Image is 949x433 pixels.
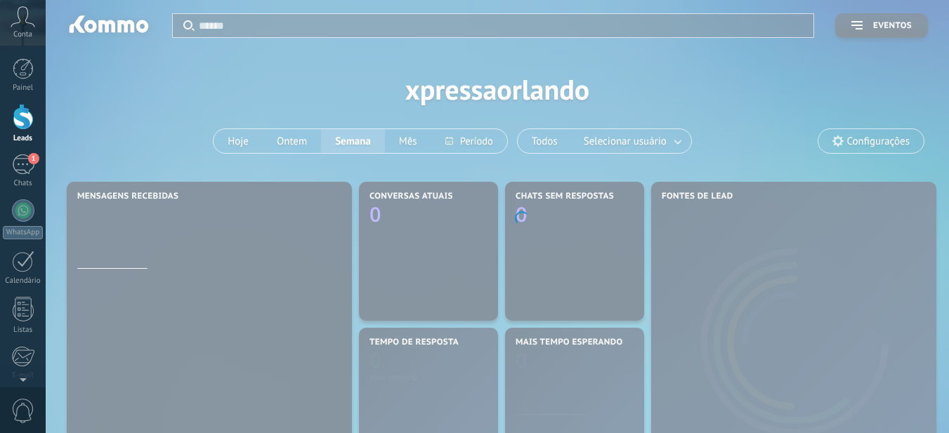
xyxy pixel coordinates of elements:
[3,84,44,93] div: Painel
[28,153,39,164] span: 1
[3,179,44,188] div: Chats
[3,326,44,335] div: Listas
[13,30,32,39] span: Conta
[3,277,44,286] div: Calendário
[3,134,44,143] div: Leads
[3,226,43,239] div: WhatsApp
